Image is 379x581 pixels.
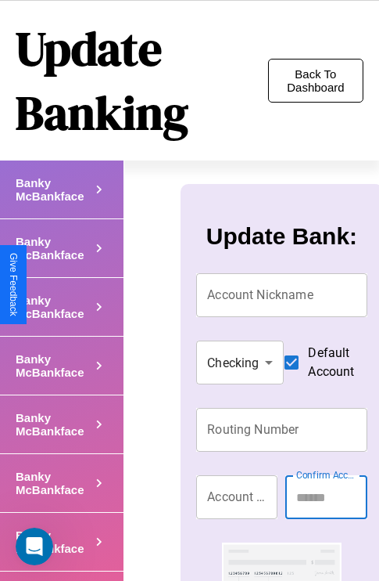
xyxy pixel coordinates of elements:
[16,411,91,438] h4: Banky McBankface
[16,176,91,203] h4: Banky McBankface
[196,341,284,384] div: Checking
[206,223,357,250] h3: Update Bank:
[16,235,91,262] h4: Banky McBankface
[16,470,91,496] h4: Banky McBankface
[268,59,363,103] button: Back To Dashboard
[8,253,19,316] div: Give Feedback
[16,352,91,379] h4: Banky McBankface
[308,344,354,381] span: Default Account
[16,294,91,320] h4: Banky McBankface
[16,16,268,145] h1: Update Banking
[296,468,359,482] label: Confirm Account Number
[16,529,91,555] h4: Banky McBankface
[16,528,53,565] iframe: Intercom live chat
